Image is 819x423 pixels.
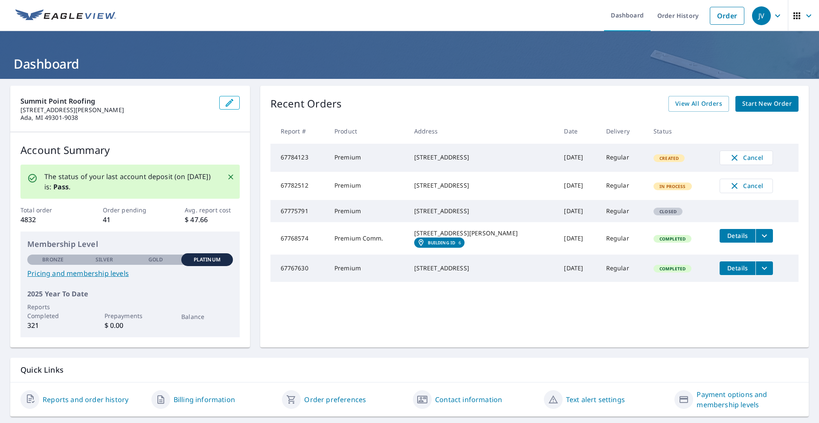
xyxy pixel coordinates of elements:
[729,153,764,163] span: Cancel
[599,200,647,222] td: Regular
[42,256,64,264] p: Bronze
[599,255,647,282] td: Regular
[27,238,233,250] p: Membership Level
[675,99,722,109] span: View All Orders
[414,207,551,215] div: [STREET_ADDRESS]
[328,222,407,255] td: Premium Comm.
[557,172,599,200] td: [DATE]
[414,181,551,190] div: [STREET_ADDRESS]
[557,222,599,255] td: [DATE]
[428,240,456,245] em: Building ID
[96,256,113,264] p: Silver
[755,229,773,243] button: filesDropdownBtn-67768574
[270,172,328,200] td: 67782512
[328,200,407,222] td: Premium
[270,222,328,255] td: 67768574
[414,264,551,272] div: [STREET_ADDRESS]
[304,394,366,405] a: Order preferences
[654,155,684,161] span: Created
[270,96,342,112] p: Recent Orders
[654,209,682,214] span: Closed
[27,302,78,320] p: Reports Completed
[729,181,764,191] span: Cancel
[328,255,407,282] td: Premium
[557,144,599,172] td: [DATE]
[20,214,75,225] p: 4832
[20,114,212,122] p: Ada, MI 49301-9038
[270,119,328,144] th: Report #
[735,96,799,112] a: Start New Order
[27,289,233,299] p: 2025 Year To Date
[710,7,744,25] a: Order
[328,172,407,200] td: Premium
[10,55,809,72] h1: Dashboard
[53,182,69,191] b: Pass
[557,119,599,144] th: Date
[270,255,328,282] td: 67767630
[599,222,647,255] td: Regular
[20,106,212,114] p: [STREET_ADDRESS][PERSON_NAME]
[742,99,792,109] span: Start New Order
[181,312,232,321] p: Balance
[103,214,157,225] p: 41
[185,214,239,225] p: $ 47.66
[194,256,221,264] p: Platinum
[720,261,755,275] button: detailsBtn-67767630
[225,171,236,183] button: Close
[407,119,558,144] th: Address
[720,179,773,193] button: Cancel
[15,9,116,22] img: EV Logo
[752,6,771,25] div: JV
[105,320,156,330] p: $ 0.00
[27,268,233,278] a: Pricing and membership levels
[185,206,239,214] p: Avg. report cost
[20,206,75,214] p: Total order
[755,261,773,275] button: filesDropdownBtn-67767630
[647,119,713,144] th: Status
[20,142,240,158] p: Account Summary
[148,256,163,264] p: Gold
[599,172,647,200] td: Regular
[566,394,625,405] a: Text alert settings
[174,394,235,405] a: Billing information
[20,365,799,375] p: Quick Links
[414,153,551,162] div: [STREET_ADDRESS]
[720,151,773,165] button: Cancel
[654,183,691,189] span: In Process
[557,200,599,222] td: [DATE]
[599,144,647,172] td: Regular
[44,171,217,192] p: The status of your last account deposit (on [DATE]) is: .
[599,119,647,144] th: Delivery
[654,236,691,242] span: Completed
[20,96,212,106] p: Summit Point Roofing
[557,255,599,282] td: [DATE]
[270,144,328,172] td: 67784123
[414,229,551,238] div: [STREET_ADDRESS][PERSON_NAME]
[328,119,407,144] th: Product
[725,264,750,272] span: Details
[105,311,156,320] p: Prepayments
[414,238,465,248] a: Building ID6
[270,200,328,222] td: 67775791
[720,229,755,243] button: detailsBtn-67768574
[435,394,502,405] a: Contact information
[654,266,691,272] span: Completed
[43,394,128,405] a: Reports and order history
[27,320,78,330] p: 321
[668,96,729,112] a: View All Orders
[328,144,407,172] td: Premium
[103,206,157,214] p: Order pending
[725,232,750,240] span: Details
[697,389,799,410] a: Payment options and membership levels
